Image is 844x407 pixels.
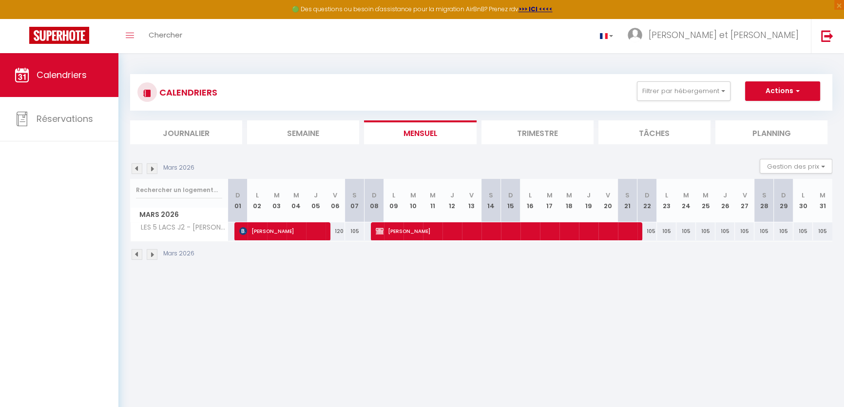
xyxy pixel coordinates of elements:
[352,191,357,200] abbr: S
[326,222,345,240] div: 120
[760,159,832,174] button: Gestion des prix
[247,120,359,144] li: Semaine
[508,191,513,200] abbr: D
[520,179,540,222] th: 16
[306,179,326,222] th: 05
[469,191,474,200] abbr: V
[645,191,650,200] abbr: D
[274,191,280,200] abbr: M
[793,222,813,240] div: 105
[715,120,827,144] li: Planning
[132,222,230,233] span: LES 5 LACS J2 - [PERSON_NAME]
[376,222,635,240] span: [PERSON_NAME]
[423,179,442,222] th: 11
[587,191,591,200] abbr: J
[745,81,820,101] button: Actions
[442,179,462,222] th: 12
[345,222,364,240] div: 105
[501,179,520,222] th: 15
[715,179,735,222] th: 26
[813,222,832,240] div: 105
[637,179,657,222] th: 22
[345,179,364,222] th: 07
[735,222,754,240] div: 105
[606,191,610,200] abbr: V
[141,19,190,53] a: Chercher
[149,30,182,40] span: Chercher
[793,179,813,222] th: 30
[813,179,832,222] th: 31
[364,120,476,144] li: Mensuel
[820,191,825,200] abbr: M
[620,19,811,53] a: ... [PERSON_NAME] et [PERSON_NAME]
[235,191,240,200] abbr: D
[130,120,242,144] li: Journalier
[649,29,799,41] span: [PERSON_NAME] et [PERSON_NAME]
[628,28,642,42] img: ...
[774,222,793,240] div: 105
[559,179,579,222] th: 18
[696,222,715,240] div: 105
[157,81,217,103] h3: CALENDRIERS
[762,191,766,200] abbr: S
[248,179,267,222] th: 02
[37,69,87,81] span: Calendriers
[430,191,436,200] abbr: M
[566,191,572,200] abbr: M
[256,191,259,200] abbr: L
[547,191,553,200] abbr: M
[598,120,710,144] li: Tâches
[410,191,416,200] abbr: M
[267,179,287,222] th: 03
[754,179,774,222] th: 28
[676,222,696,240] div: 105
[392,191,395,200] abbr: L
[742,191,747,200] abbr: V
[293,191,299,200] abbr: M
[579,179,598,222] th: 19
[735,179,754,222] th: 27
[481,179,501,222] th: 14
[676,179,696,222] th: 24
[333,191,337,200] abbr: V
[696,179,715,222] th: 25
[802,191,805,200] abbr: L
[657,222,676,240] div: 105
[287,179,306,222] th: 04
[314,191,318,200] abbr: J
[136,181,222,199] input: Rechercher un logement...
[372,191,377,200] abbr: D
[637,222,657,240] div: 105
[723,191,727,200] abbr: J
[481,120,594,144] li: Trimestre
[781,191,786,200] abbr: D
[598,179,618,222] th: 20
[540,179,559,222] th: 17
[131,208,228,222] span: Mars 2026
[163,163,194,173] p: Mars 2026
[821,30,833,42] img: logout
[364,179,384,222] th: 08
[489,191,493,200] abbr: S
[462,179,481,222] th: 13
[625,191,630,200] abbr: S
[163,249,194,258] p: Mars 2026
[403,179,423,222] th: 10
[774,179,793,222] th: 29
[29,27,89,44] img: Super Booking
[384,179,403,222] th: 09
[450,191,454,200] abbr: J
[326,179,345,222] th: 06
[518,5,553,13] a: >>> ICI <<<<
[703,191,709,200] abbr: M
[754,222,774,240] div: 105
[37,113,93,125] span: Réservations
[618,179,637,222] th: 21
[239,222,324,240] span: [PERSON_NAME]
[715,222,735,240] div: 105
[665,191,668,200] abbr: L
[228,179,248,222] th: 01
[683,191,689,200] abbr: M
[529,191,532,200] abbr: L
